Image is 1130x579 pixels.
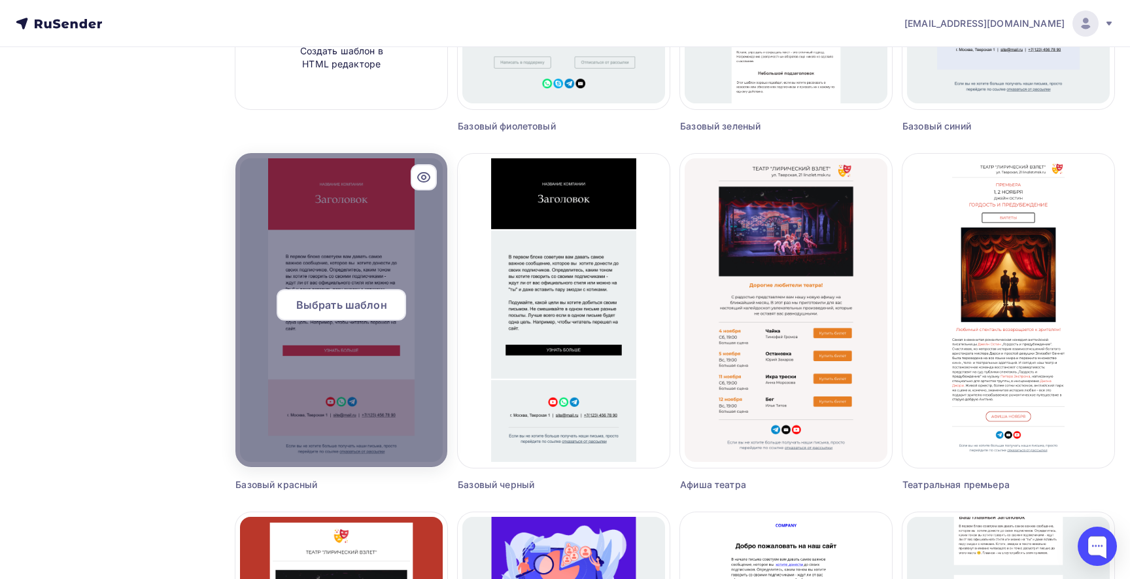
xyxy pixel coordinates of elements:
a: [EMAIL_ADDRESS][DOMAIN_NAME] [904,10,1114,37]
span: [EMAIL_ADDRESS][DOMAIN_NAME] [904,17,1065,30]
span: Создать шаблон в HTML редакторе [279,44,403,71]
div: Базовый красный [235,478,394,491]
span: Выбрать шаблон [296,297,387,313]
div: Афиша театра [680,478,839,491]
div: Базовый черный [458,478,617,491]
div: Театральная премьера [902,478,1061,491]
div: Базовый фиолетовый [458,120,617,133]
div: Базовый синий [902,120,1061,133]
div: Базовый зеленый [680,120,839,133]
